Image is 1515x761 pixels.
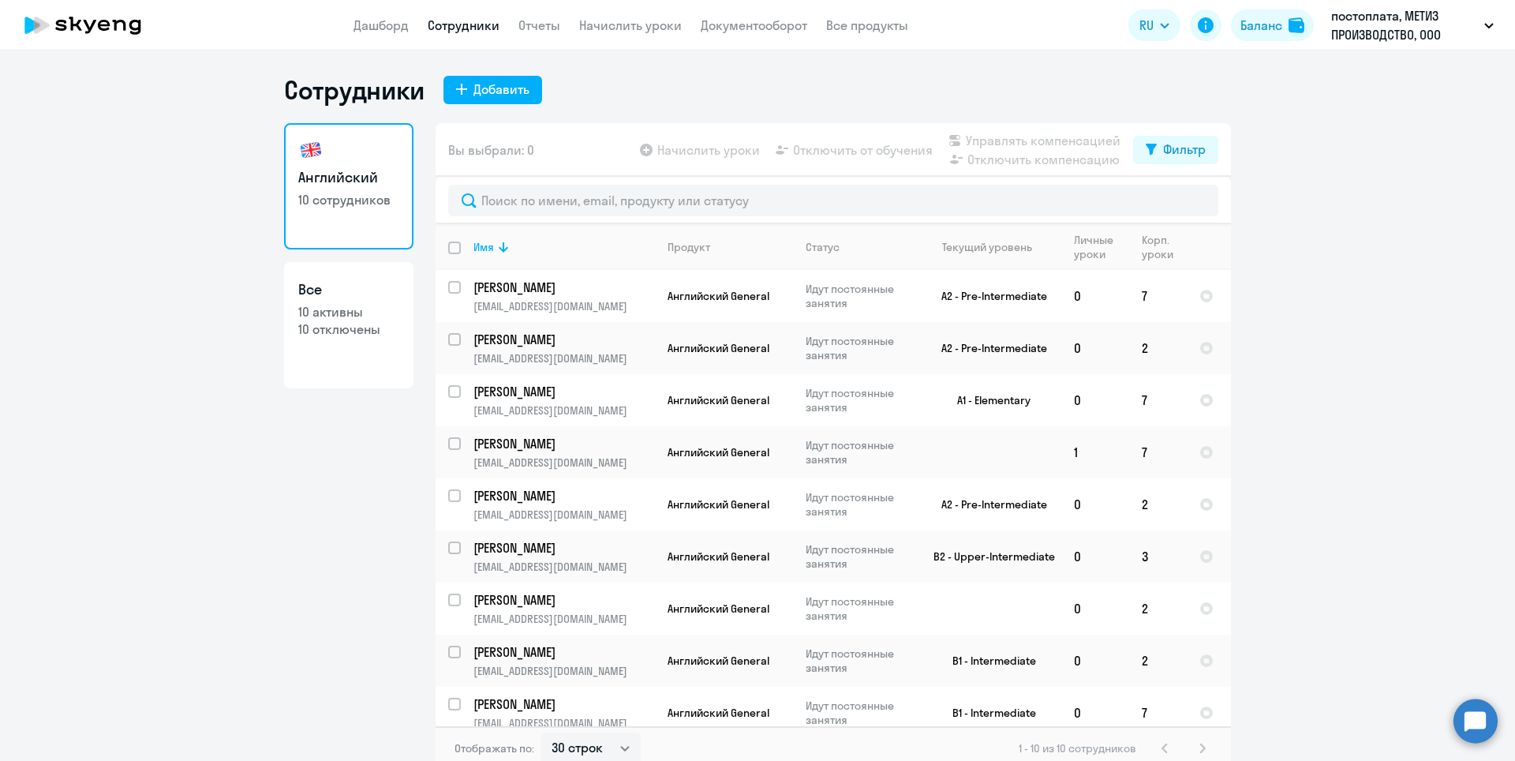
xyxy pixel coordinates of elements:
td: 2 [1129,322,1187,374]
div: Статус [806,240,840,254]
td: 0 [1061,583,1129,635]
p: Идут постоянные занятия [806,542,914,571]
span: Английский General [668,602,769,616]
span: Английский General [668,393,769,407]
input: Поиск по имени, email, продукту или статусу [448,185,1218,216]
p: [PERSON_NAME] [473,695,652,713]
td: 2 [1129,478,1187,530]
p: [EMAIL_ADDRESS][DOMAIN_NAME] [473,403,654,418]
p: 10 активны [298,303,399,321]
div: Текущий уровень [927,240,1060,254]
a: Документооборот [701,17,807,33]
div: Имя [473,240,654,254]
div: Личные уроки [1074,233,1128,261]
p: [EMAIL_ADDRESS][DOMAIN_NAME] [473,664,654,678]
p: Идут постоянные занятия [806,647,914,675]
td: 3 [1129,530,1187,583]
p: [PERSON_NAME] [473,279,652,296]
p: Идут постоянные занятия [806,438,914,467]
p: [PERSON_NAME] [473,435,652,452]
button: Балансbalance [1231,9,1314,41]
span: Вы выбрали: 0 [448,141,534,159]
a: [PERSON_NAME] [473,331,654,348]
a: Отчеты [518,17,560,33]
h1: Сотрудники [284,74,425,106]
a: [PERSON_NAME] [473,487,654,504]
a: [PERSON_NAME] [473,383,654,400]
p: [EMAIL_ADDRESS][DOMAIN_NAME] [473,299,654,313]
button: RU [1128,9,1180,41]
p: [EMAIL_ADDRESS][DOMAIN_NAME] [473,455,654,470]
p: Идут постоянные занятия [806,282,914,310]
div: Добавить [473,80,529,99]
div: Корп. уроки [1142,233,1186,261]
p: Идут постоянные занятия [806,594,914,623]
td: A2 - Pre-Intermediate [915,478,1061,530]
td: 2 [1129,635,1187,687]
a: [PERSON_NAME] [473,279,654,296]
button: постоплата, МЕТИЗ ПРОИЗВОДСТВО, ООО [1323,6,1502,44]
td: 0 [1061,635,1129,687]
span: Английский General [668,445,769,459]
span: Отображать по: [454,741,534,755]
div: Имя [473,240,494,254]
p: [EMAIL_ADDRESS][DOMAIN_NAME] [473,560,654,574]
span: Английский General [668,289,769,303]
span: 1 - 10 из 10 сотрудников [1019,741,1136,755]
td: 1 [1061,426,1129,478]
td: B1 - Intermediate [915,687,1061,739]
a: [PERSON_NAME] [473,695,654,713]
td: 7 [1129,426,1187,478]
p: Идут постоянные занятия [806,386,914,414]
p: [PERSON_NAME] [473,591,652,609]
img: balance [1289,17,1304,33]
p: [EMAIL_ADDRESS][DOMAIN_NAME] [473,351,654,366]
td: 2 [1129,583,1187,635]
div: Статус [806,240,914,254]
a: Сотрудники [428,17,499,33]
td: 0 [1061,478,1129,530]
p: [EMAIL_ADDRESS][DOMAIN_NAME] [473,716,654,730]
span: Английский General [668,341,769,355]
td: A2 - Pre-Intermediate [915,322,1061,374]
a: [PERSON_NAME] [473,435,654,452]
td: 7 [1129,374,1187,426]
div: Корп. уроки [1142,233,1176,261]
p: [EMAIL_ADDRESS][DOMAIN_NAME] [473,508,654,522]
span: RU [1139,16,1154,35]
td: B1 - Intermediate [915,635,1061,687]
p: 10 сотрудников [298,191,399,208]
a: [PERSON_NAME] [473,539,654,557]
td: 0 [1061,687,1129,739]
a: Все продукты [826,17,908,33]
p: 10 отключены [298,321,399,338]
h3: Английский [298,167,399,188]
td: A1 - Elementary [915,374,1061,426]
span: Английский General [668,497,769,512]
a: Английский10 сотрудников [284,123,413,249]
div: Фильтр [1163,140,1206,159]
p: [PERSON_NAME] [473,643,652,661]
span: Английский General [668,706,769,720]
td: 0 [1061,374,1129,426]
p: Идут постоянные занятия [806,490,914,519]
span: Английский General [668,654,769,668]
span: Английский General [668,549,769,564]
td: 0 [1061,270,1129,322]
p: [PERSON_NAME] [473,383,652,400]
a: Все10 активны10 отключены [284,262,413,388]
p: [PERSON_NAME] [473,331,652,348]
a: [PERSON_NAME] [473,643,654,661]
p: постоплата, МЕТИЗ ПРОИЗВОДСТВО, ООО [1331,6,1478,44]
p: Идут постоянные занятия [806,699,914,727]
td: A2 - Pre-Intermediate [915,270,1061,322]
div: Баланс [1240,16,1282,35]
td: 0 [1061,530,1129,583]
p: Идут постоянные занятия [806,334,914,362]
a: [PERSON_NAME] [473,591,654,609]
p: [PERSON_NAME] [473,487,652,504]
td: 7 [1129,270,1187,322]
h3: Все [298,279,399,300]
td: B2 - Upper-Intermediate [915,530,1061,583]
td: 0 [1061,322,1129,374]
